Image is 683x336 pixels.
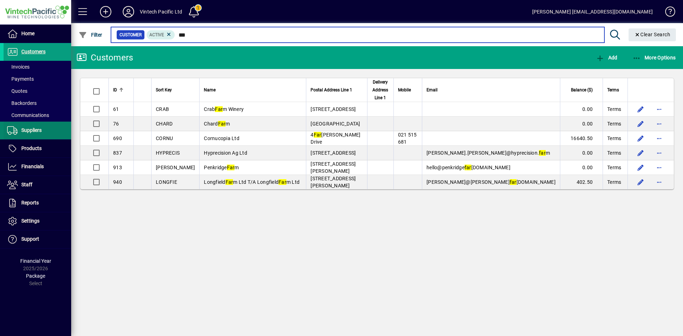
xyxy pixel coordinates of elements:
[204,150,247,156] span: Hyprecision Ag Ltd
[4,176,71,194] a: Staff
[398,86,418,94] div: Mobile
[218,121,226,127] em: Far
[227,165,235,170] em: Far
[427,86,556,94] div: Email
[156,165,195,170] span: [PERSON_NAME]
[76,52,133,63] div: Customers
[532,6,653,17] div: [PERSON_NAME] [EMAIL_ADDRESS][DOMAIN_NAME]
[560,131,603,146] td: 16640.50
[7,76,34,82] span: Payments
[427,86,438,94] span: Email
[560,160,603,175] td: 0.00
[204,179,300,185] span: Longfield m Ltd T/A Longfield m Ltd
[660,1,674,25] a: Knowledge Base
[311,161,356,174] span: [STREET_ADDRESS][PERSON_NAME]
[607,86,619,94] span: Terms
[635,176,646,188] button: Edit
[117,5,140,18] button: Profile
[7,88,27,94] span: Quotes
[204,165,239,170] span: Penkridge m
[632,55,676,60] span: More Options
[398,86,411,94] span: Mobile
[560,117,603,131] td: 0.00
[204,86,302,94] div: Name
[113,121,119,127] span: 76
[140,6,182,17] div: Vintech Pacific Ltd
[635,162,646,173] button: Edit
[653,103,665,115] button: More options
[607,178,621,186] span: Terms
[539,150,546,156] em: far
[21,31,35,36] span: Home
[113,135,122,141] span: 690
[26,273,45,279] span: Package
[311,132,360,145] span: 4 [PERSON_NAME] Drive
[156,179,177,185] span: LONGFIE
[631,51,678,64] button: More Options
[4,61,71,73] a: Invoices
[565,86,599,94] div: Balance ($)
[77,28,104,41] button: Filter
[4,230,71,248] a: Support
[4,73,71,85] a: Payments
[21,182,32,187] span: Staff
[226,179,233,185] em: Far
[427,179,556,185] span: [PERSON_NAME]@[PERSON_NAME] [DOMAIN_NAME]
[204,106,244,112] span: Crab m Winery
[311,176,356,188] span: [STREET_ADDRESS][PERSON_NAME]
[510,179,517,185] em: far
[653,133,665,144] button: More options
[156,106,169,112] span: CRAB
[21,49,46,54] span: Customers
[560,146,603,160] td: 0.00
[653,162,665,173] button: More options
[147,30,175,39] mat-chip: Activation Status: Active
[21,164,44,169] span: Financials
[204,86,216,94] span: Name
[653,147,665,159] button: More options
[607,135,621,142] span: Terms
[113,106,119,112] span: 61
[596,55,617,60] span: Add
[4,109,71,121] a: Communications
[653,176,665,188] button: More options
[7,100,37,106] span: Backorders
[607,120,621,127] span: Terms
[653,118,665,129] button: More options
[156,86,172,94] span: Sort Key
[4,158,71,176] a: Financials
[4,212,71,230] a: Settings
[4,140,71,158] a: Products
[635,103,646,115] button: Edit
[560,175,603,189] td: 402.50
[21,145,42,151] span: Products
[4,85,71,97] a: Quotes
[607,149,621,156] span: Terms
[634,32,671,37] span: Clear Search
[94,5,117,18] button: Add
[113,86,117,94] span: ID
[156,135,173,141] span: CORNU
[4,194,71,212] a: Reports
[7,112,49,118] span: Communications
[629,28,676,41] button: Clear
[4,122,71,139] a: Suppliers
[635,147,646,159] button: Edit
[4,97,71,109] a: Backorders
[113,165,122,170] span: 913
[21,127,42,133] span: Suppliers
[4,25,71,43] a: Home
[113,150,122,156] span: 837
[372,78,389,102] span: Delivery Address Line 1
[571,86,593,94] span: Balance ($)
[560,102,603,117] td: 0.00
[607,106,621,113] span: Terms
[311,121,360,127] span: [GEOGRAPHIC_DATA]
[20,258,51,264] span: Financial Year
[156,150,180,156] span: HYPRECIS
[311,150,356,156] span: [STREET_ADDRESS]
[311,86,352,94] span: Postal Address Line 1
[21,200,39,206] span: Reports
[156,121,173,127] span: CHARD
[398,132,417,145] span: 021 515 681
